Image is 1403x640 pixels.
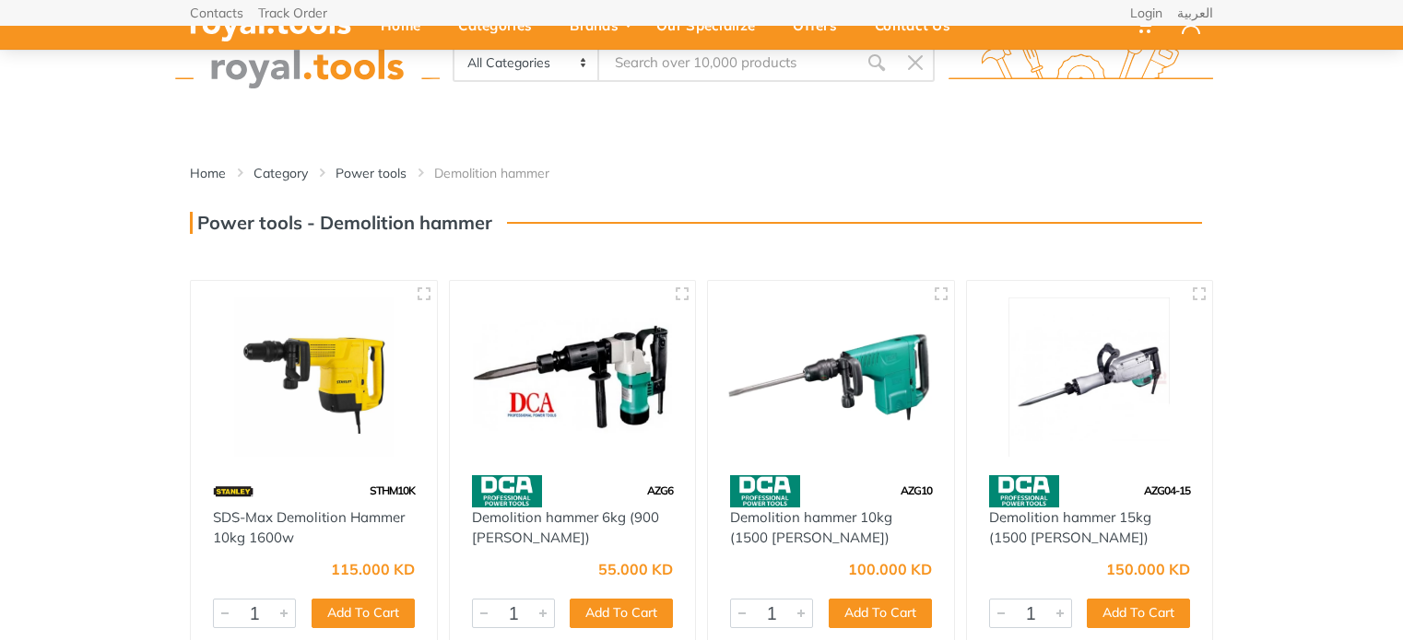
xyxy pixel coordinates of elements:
[207,297,420,457] img: Royal Tools - SDS-Max Demolition Hammer 10kg 1600w
[472,475,542,507] img: 58.webp
[213,508,405,547] a: SDS-Max Demolition Hammer 10kg 1600w
[466,297,679,457] img: Royal Tools - Demolition hammer 6kg (900 watts)
[829,599,932,628] button: Add To Cart
[454,45,599,80] select: Category
[901,483,932,497] span: AZG10
[848,562,932,576] div: 100.000 KD
[647,483,673,497] span: AZG6
[213,475,253,507] img: 15.webp
[472,508,659,547] a: Demolition hammer 6kg (900 [PERSON_NAME])
[570,599,673,628] button: Add To Cart
[1087,599,1190,628] button: Add To Cart
[730,508,892,547] a: Demolition hammer 10kg (1500 [PERSON_NAME])
[1144,483,1190,497] span: AZG04-15
[949,38,1213,88] img: royal.tools Logo
[175,38,440,88] img: royal.tools Logo
[725,297,937,457] img: Royal Tools - Demolition hammer 10kg (1500 watts)
[984,297,1197,457] img: Royal Tools - Demolition hammer 15kg (1500 watts)
[730,475,800,507] img: 58.webp
[1130,6,1162,19] a: Login
[336,164,407,182] a: Power tools
[989,508,1151,547] a: Demolition hammer 15kg (1500 [PERSON_NAME])
[331,562,415,576] div: 115.000 KD
[599,43,857,82] input: Site search
[190,164,226,182] a: Home
[1106,562,1190,576] div: 150.000 KD
[190,212,492,234] h3: Power tools - Demolition hammer
[989,475,1059,507] img: 58.webp
[370,483,415,497] span: STHM10K
[312,599,415,628] button: Add To Cart
[434,164,577,182] li: Demolition hammer
[258,6,327,19] a: Track Order
[190,164,1213,182] nav: breadcrumb
[253,164,308,182] a: Category
[598,562,673,576] div: 55.000 KD
[1177,6,1213,19] a: العربية
[190,6,243,19] a: Contacts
